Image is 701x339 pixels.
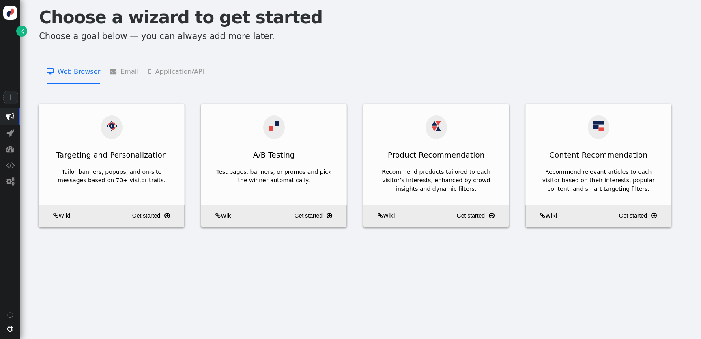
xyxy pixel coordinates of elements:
p: Choose a goal below — you can always add more later. [39,30,691,43]
div: Test pages, banners, or promos and pick the winner automatically. [213,168,335,185]
img: ab.svg [269,121,279,131]
span:  [378,213,383,218]
li: Email [110,58,138,84]
a: Get started [295,209,344,223]
a: Wiki [366,212,395,220]
span:  [21,27,24,35]
img: logo-icon.svg [3,6,17,20]
span:  [47,68,58,75]
div: Recommend products tailored to each visitor’s interests, enhanced by crowd insights and dynamic f... [375,168,497,193]
div: Recommend relevant articles to each visitor based on their interests, popular content, and smart ... [537,168,660,193]
a:  [16,26,27,37]
h1: Choose a wizard to get started [39,4,691,30]
span:  [489,211,495,221]
img: actions.svg [107,121,117,131]
li: Web Browser [47,58,100,84]
span:  [651,211,657,221]
a: Wiki [204,212,232,220]
div: Content Recommendation [526,145,671,165]
img: articles_recom.svg [593,121,604,131]
span:  [6,161,15,169]
a: Get started [619,209,668,223]
span:  [327,211,332,221]
div: Product Recommendation [363,145,509,165]
a: Get started [457,209,506,223]
a: Wiki [42,212,70,220]
span:  [7,326,13,332]
span:  [6,177,15,186]
span:  [540,213,545,218]
span:  [6,129,14,137]
span:  [148,68,155,75]
img: products_recom.svg [431,121,441,131]
li: Application/API [148,58,204,84]
span:  [6,112,14,121]
span:  [110,68,120,75]
a: Get started [132,209,181,223]
span:  [215,213,221,218]
span:  [53,213,58,218]
span:  [164,211,170,221]
div: A/B Testing [201,145,346,165]
div: Targeting and Personalization [39,145,184,165]
div: Tailor banners, popups, and on-site messages based on 70+ visitor traits. [50,168,173,185]
span:  [6,145,14,153]
a: + [3,91,18,104]
a: Wiki [529,212,557,220]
